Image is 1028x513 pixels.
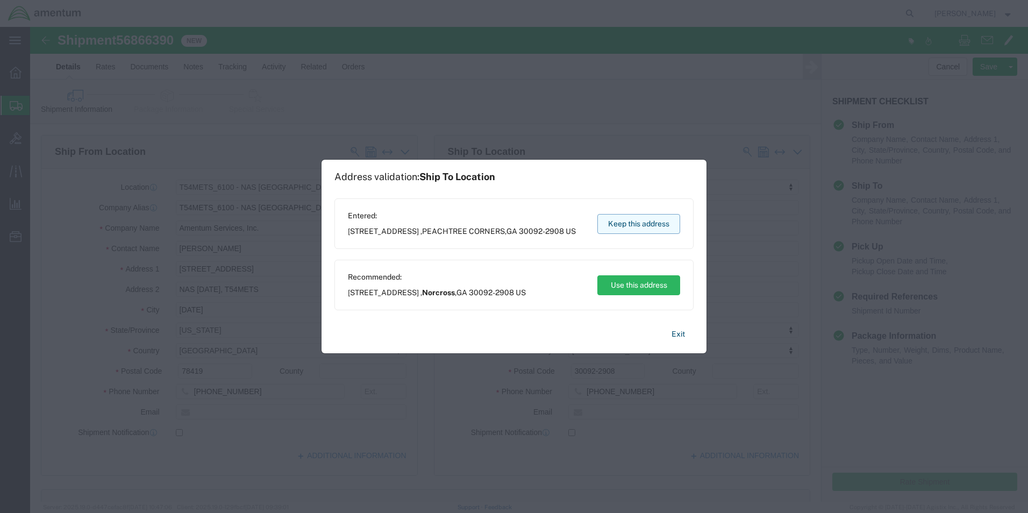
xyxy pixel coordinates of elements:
[566,227,576,236] span: US
[597,275,680,295] button: Use this address
[422,227,505,236] span: PEACHTREE CORNERS
[516,288,526,297] span: US
[348,287,526,298] span: [STREET_ADDRESS] , ,
[334,171,495,183] h1: Address validation:
[422,288,455,297] span: Norcross
[348,210,576,222] span: Entered:
[348,226,576,237] span: [STREET_ADDRESS] , ,
[456,288,467,297] span: GA
[506,227,517,236] span: GA
[519,227,564,236] span: 30092-2908
[419,171,495,182] span: Ship To Location
[348,272,526,283] span: Recommended:
[663,325,694,344] button: Exit
[469,288,514,297] span: 30092-2908
[597,214,680,234] button: Keep this address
